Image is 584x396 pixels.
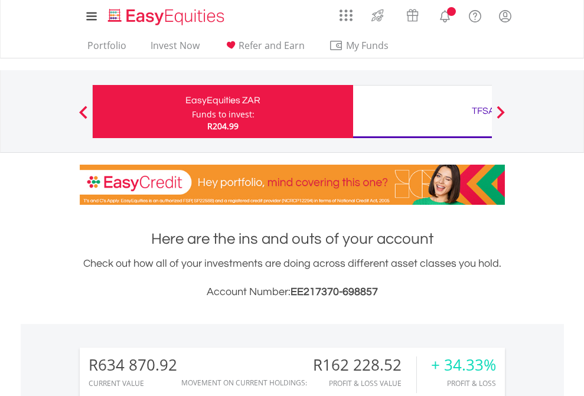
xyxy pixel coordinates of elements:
div: Funds to invest: [192,109,255,120]
div: Profit & Loss Value [313,379,416,387]
button: Previous [71,112,95,123]
h1: Here are the ins and outs of your account [80,228,505,250]
img: grid-menu-icon.svg [340,9,353,22]
a: Refer and Earn [219,40,309,58]
div: Check out how all of your investments are doing across different asset classes you hold. [80,256,505,300]
a: Portfolio [83,40,131,58]
div: + 34.33% [431,356,496,374]
span: R204.99 [207,120,239,132]
div: EasyEquities ZAR [100,92,346,109]
a: Notifications [430,3,460,27]
a: Vouchers [395,3,430,25]
img: vouchers-v2.svg [403,6,422,25]
img: thrive-v2.svg [368,6,387,25]
div: CURRENT VALUE [89,379,177,387]
a: My Profile [490,3,520,29]
a: Invest Now [146,40,204,58]
div: Movement on Current Holdings: [181,379,307,387]
div: R634 870.92 [89,356,177,374]
span: EE217370-698857 [291,286,378,297]
span: My Funds [329,38,406,53]
button: Next [489,112,513,123]
h3: Account Number: [80,284,505,300]
a: FAQ's and Support [460,3,490,27]
div: R162 228.52 [313,356,416,374]
img: EasyEquities_Logo.png [106,7,229,27]
span: Refer and Earn [239,39,305,52]
a: Home page [103,3,229,27]
div: Profit & Loss [431,379,496,387]
a: AppsGrid [332,3,360,22]
img: EasyCredit Promotion Banner [80,165,505,205]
